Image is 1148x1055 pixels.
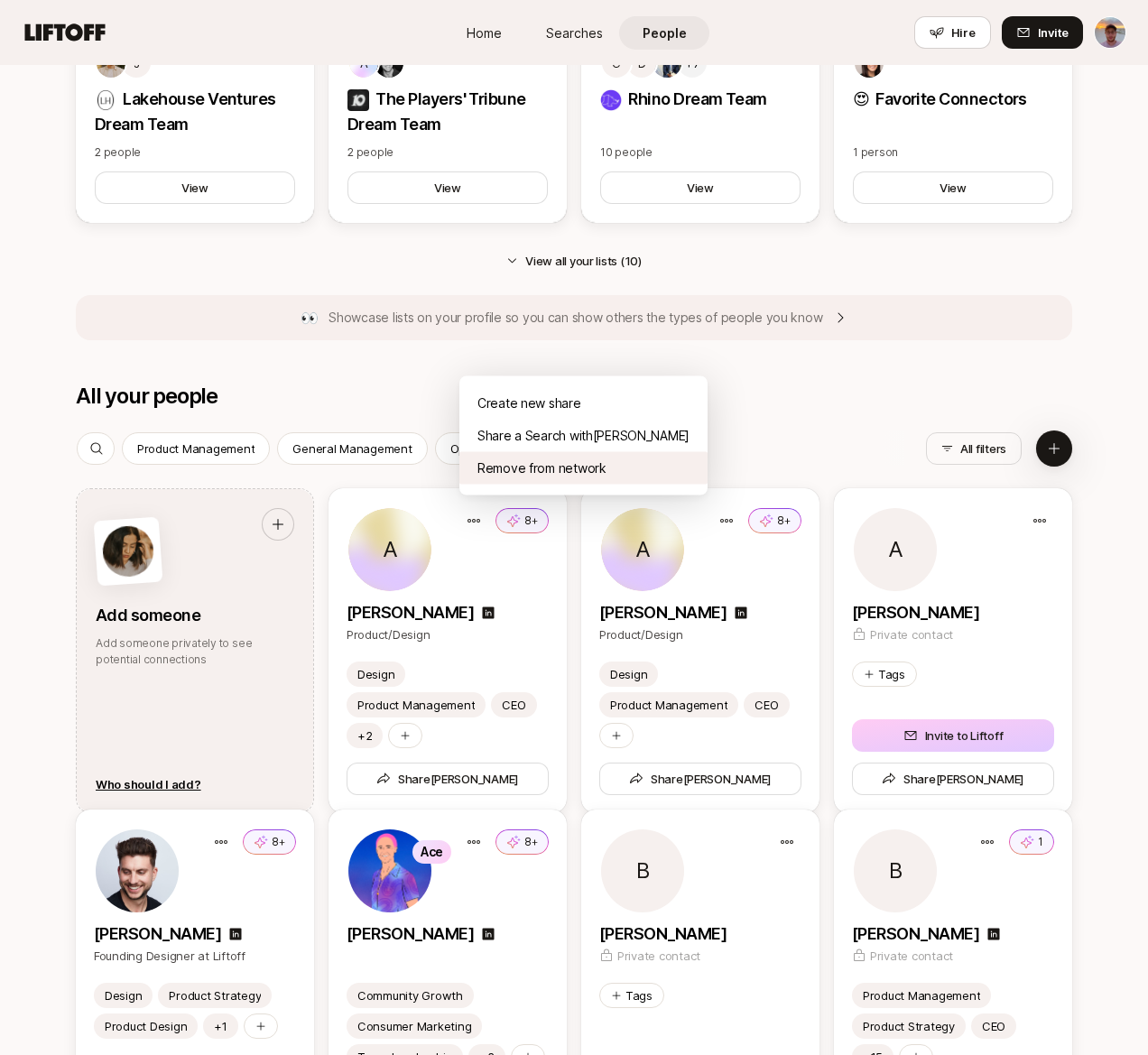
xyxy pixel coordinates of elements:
[459,387,708,420] div: Create new share
[360,52,368,74] p: A
[97,49,125,78] img: 352a3a4a_eb6e_4c27_bde4_3f2d1c33af12.jpg
[600,144,801,161] p: 10 people
[347,87,548,137] p: The Players' Tribune Dream Team
[95,144,295,161] p: 2 people
[855,49,884,78] img: 71d7b91d_d7cb_43b4_a7ea_a9b2f2cc6e03.jpg
[685,54,699,72] p: +7
[853,87,1053,112] p: 😍 Favorite Connectors
[375,49,403,78] img: f91ab208_f9b3_41d5_bee1_4840e0f185b6.jpg
[638,52,646,74] p: D
[612,52,621,74] p: C
[95,89,116,111] img: Lakehouse Ventures Dream Team
[347,89,369,111] img: The Players' Tribune Dream Team
[600,87,801,112] p: Rhino Dream Team
[95,171,295,204] button: View
[134,52,140,74] p: J
[600,171,801,204] button: View
[853,144,1053,161] p: 1 person
[653,49,681,78] img: 5d0e41cf_9aeb_4836_b323_b9d1de741875.jpg
[459,452,708,485] div: Remove from network
[853,171,1053,204] button: View
[600,89,622,111] img: Rhino Dream Team
[347,171,548,204] button: View
[459,420,708,452] div: Share a Search with [PERSON_NAME]
[95,87,295,137] p: Lakehouse Ventures Dream Team
[347,144,548,161] p: 2 people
